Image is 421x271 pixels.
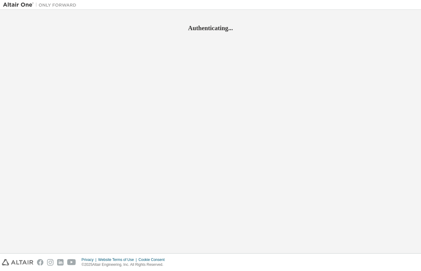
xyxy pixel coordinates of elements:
img: youtube.svg [67,259,76,266]
div: Privacy [82,257,98,262]
div: Website Terms of Use [98,257,138,262]
img: facebook.svg [37,259,43,266]
h2: Authenticating... [3,24,418,32]
p: © 2025 Altair Engineering, Inc. All Rights Reserved. [82,262,168,267]
img: altair_logo.svg [2,259,33,266]
img: instagram.svg [47,259,53,266]
div: Cookie Consent [138,257,168,262]
img: linkedin.svg [57,259,64,266]
img: Altair One [3,2,79,8]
